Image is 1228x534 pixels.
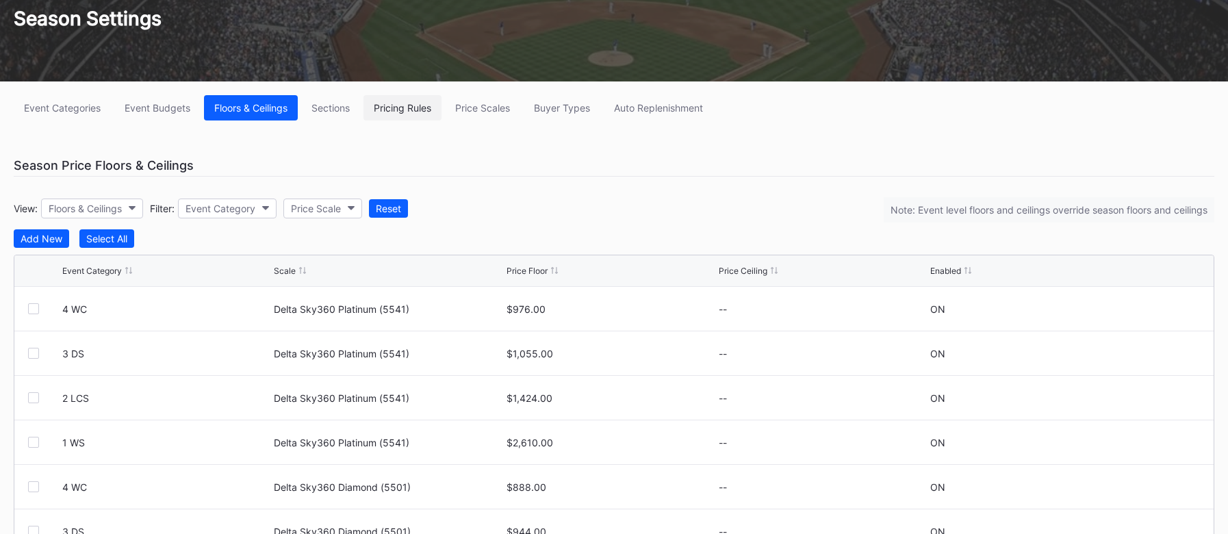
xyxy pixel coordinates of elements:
div: Pricing Rules [374,102,431,114]
button: Event Categories [14,95,111,120]
button: Event Category [178,199,277,218]
button: Add New [14,229,69,248]
div: Filter: [150,203,175,214]
button: Buyer Types [524,95,600,120]
div: Reset [376,203,401,214]
div: -- [719,392,927,404]
div: -- [719,481,927,493]
div: Price Floor [507,266,548,276]
div: Price Ceiling [719,266,767,276]
div: Delta Sky360 Platinum (5541) [274,437,503,448]
div: $888.00 [507,481,715,493]
div: Floors & Ceilings [49,203,122,214]
div: ON [930,303,945,315]
div: Price Scales [455,102,510,114]
div: ON [930,348,945,359]
div: Enabled [930,266,961,276]
div: Delta Sky360 Platinum (5541) [274,303,503,315]
div: View: [14,203,38,214]
div: ON [930,437,945,448]
div: Select All [86,233,127,244]
div: Event Category [62,266,122,276]
div: Add New [21,233,62,244]
div: Floors & Ceilings [214,102,287,114]
div: Event Budgets [125,102,190,114]
div: 4 WC [62,481,270,493]
div: -- [719,437,927,448]
button: Pricing Rules [363,95,442,120]
div: -- [719,348,927,359]
div: -- [719,303,927,315]
div: Delta Sky360 Platinum (5541) [274,392,503,404]
button: Reset [369,199,408,218]
div: Auto Replenishment [614,102,703,114]
div: Sections [311,102,350,114]
button: Event Budgets [114,95,201,120]
div: 1 WS [62,437,270,448]
div: Buyer Types [534,102,590,114]
div: 2 LCS [62,392,270,404]
div: Note: Event level floors and ceilings override season floors and ceilings [884,197,1214,222]
div: Delta Sky360 Diamond (5501) [274,481,503,493]
div: Event Category [186,203,255,214]
button: Auto Replenishment [604,95,713,120]
div: Scale [274,266,296,276]
button: Price Scale [283,199,362,218]
div: Season Price Floors & Ceilings [14,155,1214,177]
button: Floors & Ceilings [41,199,143,218]
div: $976.00 [507,303,715,315]
div: $1,424.00 [507,392,715,404]
div: $2,610.00 [507,437,715,448]
div: $1,055.00 [507,348,715,359]
div: Price Scale [291,203,341,214]
div: ON [930,392,945,404]
div: ON [930,481,945,493]
div: 3 DS [62,348,270,359]
button: Price Scales [445,95,520,120]
button: Select All [79,229,134,248]
button: Floors & Ceilings [204,95,298,120]
div: Event Categories [24,102,101,114]
button: Sections [301,95,360,120]
div: Delta Sky360 Platinum (5541) [274,348,503,359]
div: 4 WC [62,303,270,315]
